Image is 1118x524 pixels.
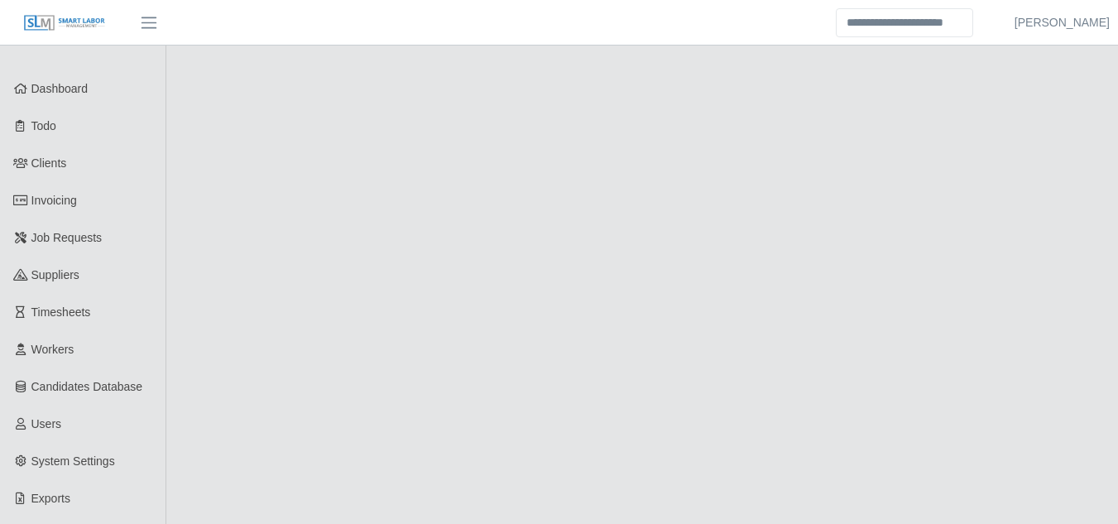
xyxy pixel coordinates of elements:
[23,14,106,32] img: SLM Logo
[31,492,70,505] span: Exports
[31,82,89,95] span: Dashboard
[31,454,115,468] span: System Settings
[31,417,62,430] span: Users
[1015,14,1110,31] a: [PERSON_NAME]
[31,156,67,170] span: Clients
[31,305,91,319] span: Timesheets
[31,119,56,132] span: Todo
[836,8,973,37] input: Search
[31,343,74,356] span: Workers
[31,268,79,281] span: Suppliers
[31,231,103,244] span: Job Requests
[31,380,143,393] span: Candidates Database
[31,194,77,207] span: Invoicing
